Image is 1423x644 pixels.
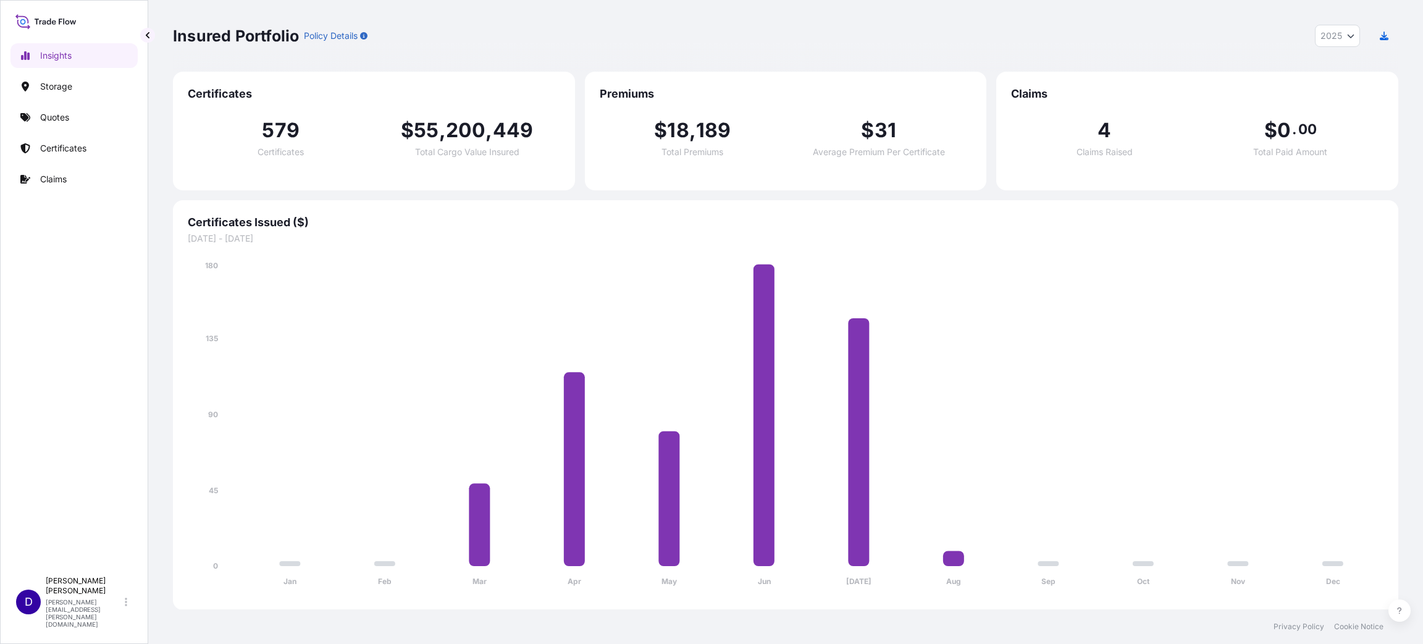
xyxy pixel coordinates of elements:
[1334,622,1383,632] a: Cookie Notice
[258,148,304,156] span: Certificates
[1326,577,1340,586] tspan: Dec
[846,577,871,586] tspan: [DATE]
[1041,577,1056,586] tspan: Sep
[10,105,138,130] a: Quotes
[213,561,218,570] tspan: 0
[813,148,945,156] span: Average Premium Per Certificate
[600,87,972,101] span: Premiums
[946,577,961,586] tspan: Aug
[209,486,218,495] tspan: 45
[1231,577,1246,586] tspan: Nov
[40,80,72,93] p: Storage
[654,121,667,140] span: $
[188,232,1383,245] span: [DATE] - [DATE]
[1137,577,1150,586] tspan: Oct
[10,167,138,192] a: Claims
[758,577,771,586] tspan: Jun
[493,121,534,140] span: 449
[208,410,218,419] tspan: 90
[1264,121,1277,140] span: $
[283,577,296,586] tspan: Jan
[414,121,439,140] span: 55
[25,596,33,608] span: D
[10,43,138,68] a: Insights
[205,261,218,270] tspan: 180
[1077,148,1133,156] span: Claims Raised
[401,121,414,140] span: $
[861,121,874,140] span: $
[1011,87,1383,101] span: Claims
[1277,121,1291,140] span: 0
[415,148,519,156] span: Total Cargo Value Insured
[40,49,72,62] p: Insights
[10,136,138,161] a: Certificates
[1320,30,1342,42] span: 2025
[568,577,581,586] tspan: Apr
[667,121,689,140] span: 18
[689,121,696,140] span: ,
[661,148,723,156] span: Total Premiums
[10,74,138,99] a: Storage
[1292,124,1296,134] span: .
[1098,121,1111,140] span: 4
[1274,622,1324,632] a: Privacy Policy
[40,111,69,124] p: Quotes
[446,121,486,140] span: 200
[188,215,1383,230] span: Certificates Issued ($)
[1298,124,1317,134] span: 00
[875,121,896,140] span: 31
[485,121,492,140] span: ,
[696,121,731,140] span: 189
[439,121,446,140] span: ,
[378,577,392,586] tspan: Feb
[1315,25,1360,47] button: Year Selector
[206,334,218,343] tspan: 135
[262,121,300,140] span: 579
[46,576,122,596] p: [PERSON_NAME] [PERSON_NAME]
[40,173,67,185] p: Claims
[46,598,122,628] p: [PERSON_NAME][EMAIL_ADDRESS][PERSON_NAME][DOMAIN_NAME]
[40,142,86,155] p: Certificates
[661,577,678,586] tspan: May
[472,577,487,586] tspan: Mar
[304,30,358,42] p: Policy Details
[1253,148,1327,156] span: Total Paid Amount
[173,26,299,46] p: Insured Portfolio
[188,87,560,101] span: Certificates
